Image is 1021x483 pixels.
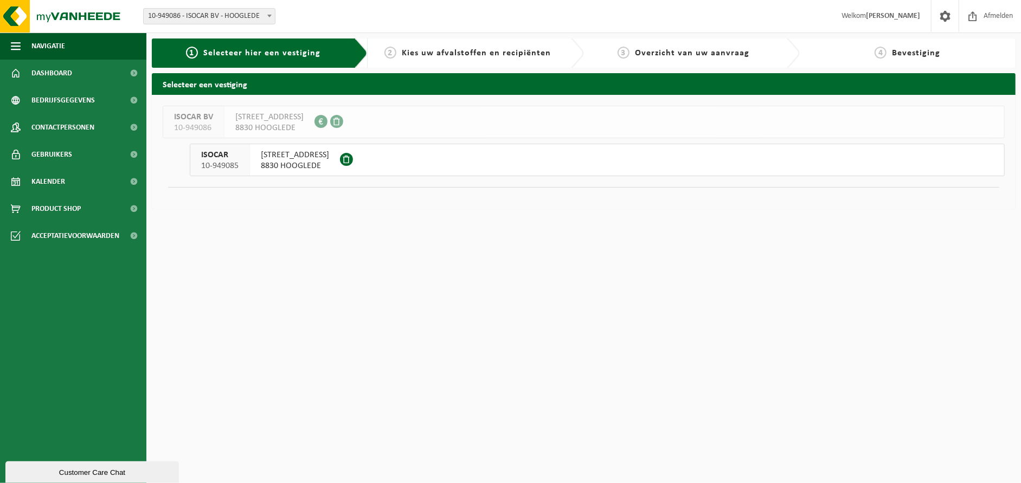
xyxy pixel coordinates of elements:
span: 10-949086 [174,123,213,133]
span: 10-949086 - ISOCAR BV - HOOGLEDE [143,8,275,24]
span: 3 [618,47,630,59]
span: 8830 HOOGLEDE [235,123,304,133]
strong: [PERSON_NAME] [866,12,920,20]
span: Contactpersonen [31,114,94,141]
span: 4 [875,47,887,59]
span: Kalender [31,168,65,195]
span: ISOCAR [201,150,239,160]
span: Bevestiging [892,49,940,57]
span: Kies uw afvalstoffen en recipiënten [402,49,551,57]
button: ISOCAR 10-949085 [STREET_ADDRESS]8830 HOOGLEDE [190,144,1005,176]
span: 10-949086 - ISOCAR BV - HOOGLEDE [144,9,275,24]
span: Gebruikers [31,141,72,168]
span: Navigatie [31,33,65,60]
span: 2 [384,47,396,59]
span: Overzicht van uw aanvraag [635,49,749,57]
span: [STREET_ADDRESS] [235,112,304,123]
span: Selecteer hier een vestiging [203,49,320,57]
span: 1 [186,47,198,59]
span: Product Shop [31,195,81,222]
span: Acceptatievoorwaarden [31,222,119,249]
h2: Selecteer een vestiging [152,73,1016,94]
span: Dashboard [31,60,72,87]
span: 8830 HOOGLEDE [261,160,329,171]
span: 10-949085 [201,160,239,171]
iframe: chat widget [5,459,181,483]
span: ISOCAR BV [174,112,213,123]
span: Bedrijfsgegevens [31,87,95,114]
span: [STREET_ADDRESS] [261,150,329,160]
